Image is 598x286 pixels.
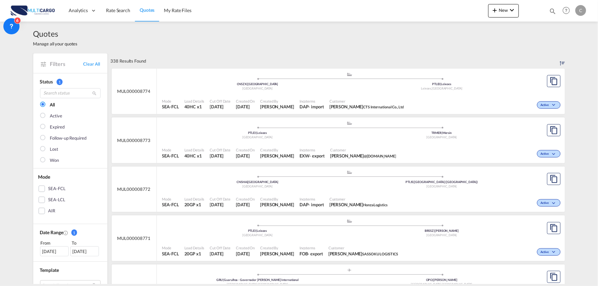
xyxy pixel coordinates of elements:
[112,215,565,261] div: MUL000008771 assets/icons/custom/ship-fill.svgassets/icons/custom/roll-o-plane.svgOriginLeixoes P...
[216,278,299,282] span: GRU Guarulhos - Governador [PERSON_NAME] International
[541,152,551,156] span: Active
[50,135,86,142] div: Follow-up Required
[440,82,441,86] span: |
[236,99,255,104] span: Created On
[236,251,255,257] span: 10 Oct 2025
[541,103,551,108] span: Active
[184,99,205,104] span: Load Details
[33,41,78,47] span: Manage all your quotes
[83,61,100,67] a: Clear All
[40,240,70,246] div: From
[50,146,59,153] div: Lost
[260,196,294,202] span: Created By
[50,113,62,119] div: Active
[162,196,179,202] span: Mode
[248,229,267,233] span: PTLEI Leixoes
[184,104,205,110] span: 40HC x 1
[329,202,388,208] span: Molly Mo HonzaLogistics
[300,251,323,257] div: FOB export
[210,147,231,152] span: Cut Off Date
[550,224,558,232] md-icon: assets/icons/custom/copyQuote.svg
[162,147,179,152] span: Mode
[242,86,273,90] span: [GEOGRAPHIC_DATA]
[537,101,560,109] div: Change Status Here
[537,199,560,207] div: Change Status Here
[117,88,151,94] span: MUL000008774
[71,240,101,246] div: To
[300,99,324,104] span: Incoterms
[40,78,101,85] div: Status 1
[162,245,179,250] span: Mode
[432,131,452,135] span: TRMER Mersin
[537,150,560,157] div: Change Status Here
[210,99,231,104] span: Cut Off Date
[210,104,231,110] span: 13 Oct 2025
[433,278,434,282] span: |
[541,250,551,255] span: Active
[162,251,179,257] span: SEA-FCL
[70,246,99,256] div: [DATE]
[426,278,457,282] span: OPO [PERSON_NAME]
[560,53,565,68] div: Sort by: Created On
[210,202,231,208] span: 10 Oct 2025
[541,201,551,206] span: Active
[236,202,255,208] span: 10 Oct 2025
[363,105,404,109] span: CTS International Co., Ltd
[308,251,323,257] div: - export
[491,7,516,13] span: New
[50,124,65,131] div: Expired
[434,229,435,233] span: |
[184,196,205,202] span: Load Details
[162,99,179,104] span: Mode
[547,173,561,185] button: Copy Quote
[10,3,56,18] img: 82db67801a5411eeacfdbd8acfa81e61.png
[414,180,415,184] span: |
[247,82,248,86] span: |
[184,153,205,159] span: 40HC x 1
[260,153,294,159] span: Ricardo Santos
[551,202,559,205] md-icon: icon-chevron-down
[547,271,561,283] button: Copy Quote
[550,273,558,281] md-icon: assets/icons/custom/copyQuote.svg
[162,104,179,110] span: SEA-FCL
[329,99,404,104] span: Customer
[242,135,273,139] span: [GEOGRAPHIC_DATA]
[33,28,78,39] span: Quotes
[184,147,205,152] span: Load Details
[364,154,396,158] span: @[DOMAIN_NAME]
[48,196,65,203] div: SEA-LCL
[575,5,586,16] div: C
[549,7,557,15] md-icon: icon-magnify
[300,153,325,159] div: EXW export
[300,147,325,152] span: Incoterms
[162,202,179,208] span: SEA-FCL
[112,69,565,114] div: MUL000008774 assets/icons/custom/ship-fill.svgassets/icons/custom/roll-o-plane.svgOriginShenzhen ...
[236,196,255,202] span: Created On
[38,185,102,192] md-checkbox: SEA-FCL
[50,60,83,68] span: Filters
[300,202,309,208] div: DAP
[38,174,50,180] span: Mode
[421,86,432,90] span: Leixoes
[106,7,130,13] span: Rate Search
[300,153,310,159] div: EXW
[346,219,354,223] md-icon: assets/icons/custom/ship-fill.svg
[330,147,396,152] span: Customer
[300,202,324,208] div: DAP import
[550,175,558,183] md-icon: assets/icons/custom/copyQuote.svg
[38,208,102,214] md-checkbox: AIR
[236,245,255,250] span: Created On
[300,251,308,257] div: FOB
[432,86,462,90] span: [GEOGRAPHIC_DATA]
[111,53,146,68] div: 338 Results Found
[117,137,151,143] span: MUL000008773
[411,282,442,286] span: [GEOGRAPHIC_DATA]
[112,167,565,212] div: MUL000008772 assets/icons/custom/ship-fill.svgassets/icons/custom/roll-o-plane.svgOriginShanghai ...
[537,248,560,256] div: Change Status Here
[237,180,278,184] span: CNSHA [GEOGRAPHIC_DATA]
[328,251,398,257] span: ANDRE SIERRAS SASSOKU LOGISTICS
[112,117,565,163] div: MUL000008773 assets/icons/custom/ship-fill.svgassets/icons/custom/roll-o-plane.svgOriginLeixoes P...
[551,152,559,156] md-icon: icon-chevron-down
[547,75,561,87] button: Copy Quote
[50,157,59,164] div: Won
